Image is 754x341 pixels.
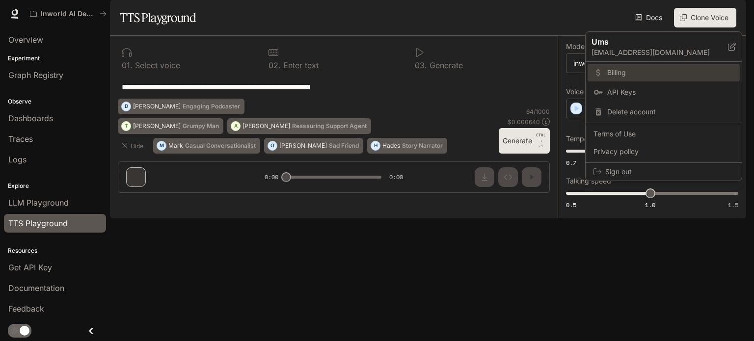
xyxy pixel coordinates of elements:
span: API Keys [607,87,734,97]
a: Billing [588,64,740,81]
a: Privacy policy [588,143,740,160]
span: Terms of Use [593,129,734,139]
span: Delete account [607,107,734,117]
span: Sign out [605,167,734,177]
div: Sign out [586,163,742,181]
div: Ums[EMAIL_ADDRESS][DOMAIN_NAME] [586,32,742,62]
a: API Keys [588,83,740,101]
p: [EMAIL_ADDRESS][DOMAIN_NAME] [592,48,728,57]
div: Delete account [588,103,740,121]
p: Ums [592,36,712,48]
a: Terms of Use [588,125,740,143]
span: Privacy policy [593,147,734,157]
span: Billing [607,68,734,78]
